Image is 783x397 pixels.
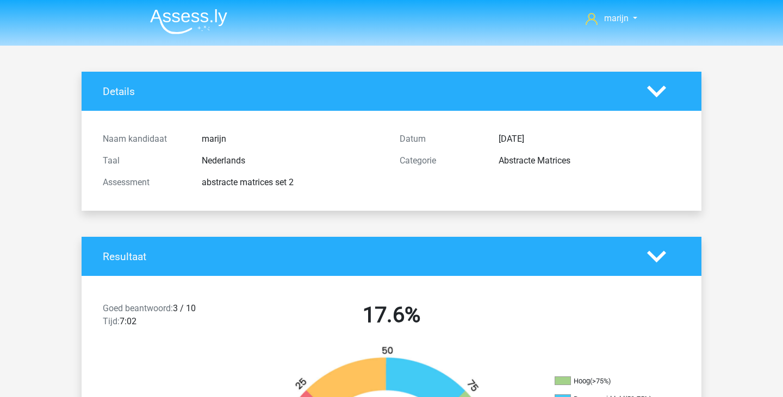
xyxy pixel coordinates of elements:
h4: Resultaat [103,250,631,263]
img: Assessly [150,9,227,34]
div: marijn [194,133,391,146]
div: Datum [391,133,490,146]
div: Naam kandidaat [95,133,194,146]
div: Assessment [95,176,194,189]
div: (>75%) [590,377,611,385]
div: Abstracte Matrices [490,154,688,167]
span: Tijd: [103,316,120,326]
span: Goed beantwoord: [103,303,173,313]
h2: 17.6% [251,302,532,328]
div: Categorie [391,154,490,167]
div: Taal [95,154,194,167]
a: marijn [581,12,642,25]
div: 3 / 10 7:02 [95,302,243,332]
span: marijn [604,13,629,23]
div: [DATE] [490,133,688,146]
div: abstracte matrices set 2 [194,176,391,189]
h4: Details [103,85,631,98]
div: Nederlands [194,154,391,167]
li: Hoog [555,376,663,386]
